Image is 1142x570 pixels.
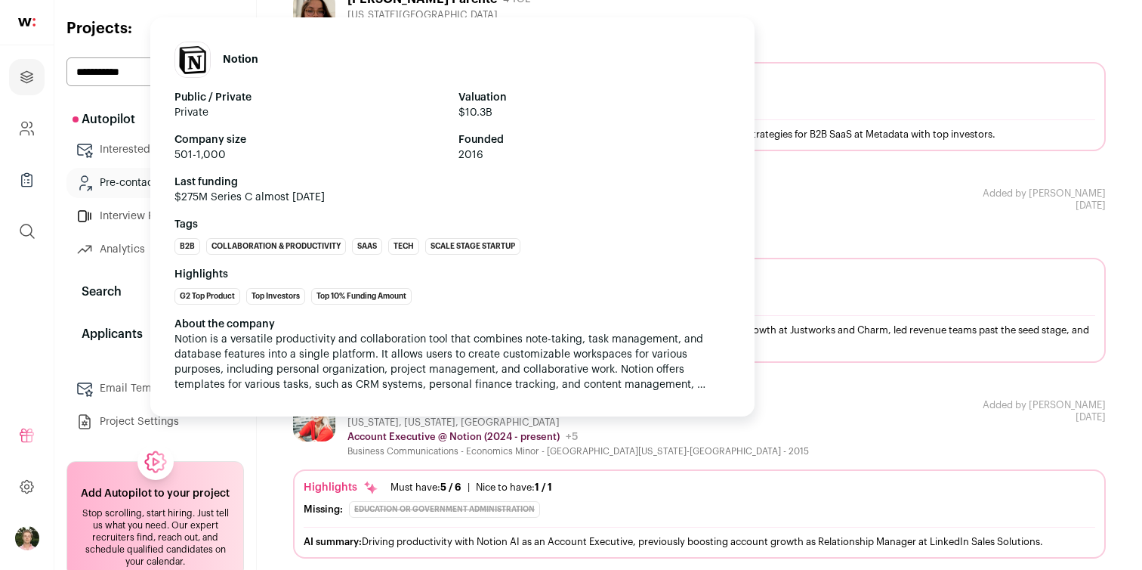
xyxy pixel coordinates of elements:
span: $10.3B [458,105,730,120]
a: [PERSON_NAME] 7 YOE [US_STATE], [US_STATE], [GEOGRAPHIC_DATA] Account Executive @ Notion (2024 - ... [293,399,1106,559]
div: Must have: [390,482,461,494]
strong: Tags [174,217,730,232]
span: +5 [566,432,578,442]
li: Collaboration & Productivity [206,238,346,255]
li: Tech [388,238,419,255]
h2: Projects: [66,18,244,39]
h1: Notion [223,52,258,67]
span: 5 / 6 [440,482,461,492]
div: Added by [PERSON_NAME] [983,399,1106,411]
a: Interview Pipeline [66,201,244,231]
div: [DATE] [983,399,1106,423]
button: Applicants [66,319,244,349]
a: Email Templates [66,373,244,404]
button: Autopilot [66,104,244,135]
p: Account Executive @ Notion (2024 - present) [347,431,560,443]
div: Business Communications - Economics Minor - [GEOGRAPHIC_DATA][US_STATE]-[GEOGRAPHIC_DATA] - 2015 [347,445,809,457]
a: Interested [66,135,244,165]
p: Search [73,283,122,301]
img: 3d981f40838b0c91db493dcb4e5655f364d5f5da9a8d1340f309801be0953a92.jpg [293,399,335,441]
a: Pre-contact20 [66,168,244,198]
div: Driving productivity with Notion AI as an Account Executive, previously boosting account growth a... [304,534,1095,550]
strong: Founded [458,132,730,147]
li: Top 10% Funding Amount [311,288,412,305]
img: 18664549-medium_jpg [15,526,39,550]
div: Highlights [304,480,378,495]
li: SaaS [352,238,382,255]
strong: Last funding [174,175,730,190]
span: Private [174,105,446,120]
li: B2B [174,238,200,255]
div: Education or Government Administration [349,501,540,518]
p: Applicants [73,325,143,343]
li: Scale Stage Startup [425,238,520,255]
div: Added by [PERSON_NAME] [983,187,1106,200]
div: Missing: [304,503,343,516]
span: 1 / 1 [535,482,552,492]
ul: | [390,482,552,494]
button: Open dropdown [15,526,39,550]
img: 6823c88a8815fb32ed43bfb110249594162dc2eda15dce546bd9b15ac016aa28.jpg [175,42,210,77]
a: Analytics [66,234,244,265]
span: $275M Series C almost [DATE] [174,190,730,205]
span: 501-1,000 [174,147,446,163]
div: Nice to have: [476,482,552,494]
a: Project Settings [66,407,244,437]
a: Company Lists [9,162,45,198]
div: [US_STATE], [US_STATE], [GEOGRAPHIC_DATA] [347,417,809,429]
button: Search [66,277,244,307]
a: Company and ATS Settings [9,110,45,147]
span: Notion is a versatile productivity and collaboration tool that combines note-taking, task managem... [174,332,730,392]
h2: Add Autopilot to your project [81,486,230,501]
img: wellfound-shorthand-0d5821cbd27db2630d0214b213865d53afaa358527fdda9d0ea32b1df1b89c2c.svg [18,18,35,26]
a: Projects [9,59,45,95]
strong: Highlights [174,267,730,282]
div: [DATE] [983,187,1106,212]
strong: Valuation [458,90,730,105]
li: Top Investors [246,288,305,305]
span: AI summary: [304,537,362,547]
div: About the company [174,317,730,332]
p: Autopilot [73,110,135,129]
li: G2 Top Product [174,288,240,305]
span: 2016 [458,147,730,163]
strong: Company size [174,132,446,147]
strong: Public / Private [174,90,446,105]
div: Stop scrolling, start hiring. Just tell us what you need. Our expert recruiters find, reach out, ... [76,507,234,568]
